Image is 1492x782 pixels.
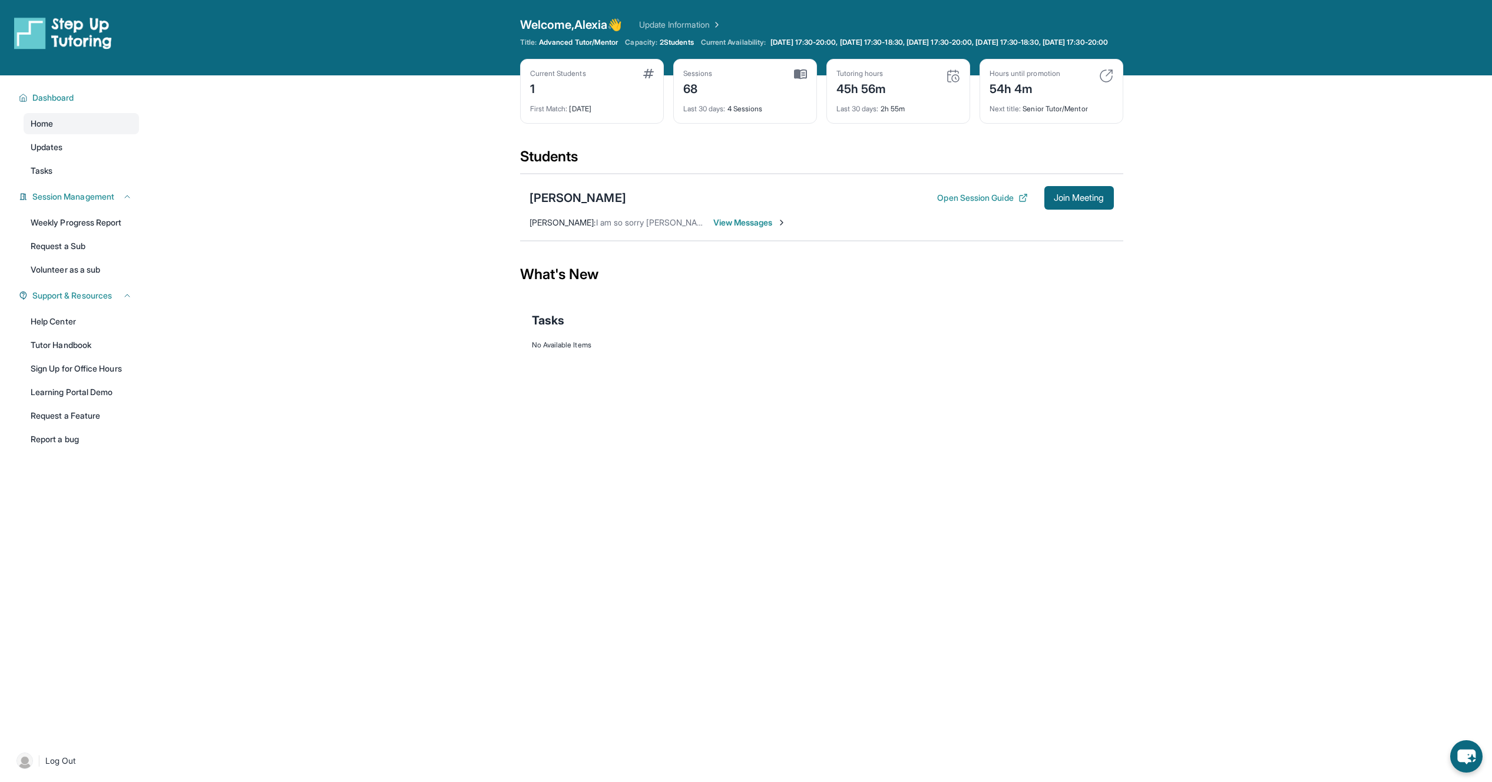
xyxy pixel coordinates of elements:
span: Updates [31,141,63,153]
span: Welcome, Alexia 👋 [520,16,623,33]
span: Title: [520,38,537,47]
div: [PERSON_NAME] [530,190,626,206]
div: 54h 4m [990,78,1060,97]
div: No Available Items [532,340,1111,350]
span: Next title : [990,104,1021,113]
span: Session Management [32,191,114,203]
a: Volunteer as a sub [24,259,139,280]
img: card [643,69,654,78]
div: 4 Sessions [683,97,807,114]
div: Hours until promotion [990,69,1060,78]
a: Updates [24,137,139,158]
a: Tutor Handbook [24,334,139,356]
span: Join Meeting [1054,194,1104,201]
a: Sign Up for Office Hours [24,358,139,379]
div: Students [520,147,1123,173]
span: [PERSON_NAME] : [530,217,596,227]
button: Join Meeting [1044,186,1114,210]
span: Support & Resources [32,290,112,301]
span: Current Availability: [701,38,766,47]
img: Chevron Right [710,19,722,31]
span: Dashboard [32,92,74,104]
div: 2h 55m [836,97,960,114]
span: View Messages [713,217,787,228]
a: Home [24,113,139,134]
span: [DATE] 17:30-20:00, [DATE] 17:30-18:30, [DATE] 17:30-20:00, [DATE] 17:30-18:30, [DATE] 17:30-20:00 [770,38,1108,47]
img: card [794,69,807,79]
a: Request a Sub [24,236,139,257]
a: Update Information [639,19,722,31]
span: Tasks [532,312,564,329]
img: card [946,69,960,83]
button: Support & Resources [28,290,132,301]
button: Dashboard [28,92,132,104]
div: Sessions [683,69,713,78]
button: Session Management [28,191,132,203]
span: | [38,754,41,768]
span: I am so sorry [PERSON_NAME]! I will text [PERSON_NAME] right now my internet has been crashing I ... [596,217,1116,227]
div: [DATE] [530,97,654,114]
div: Current Students [530,69,586,78]
a: [DATE] 17:30-20:00, [DATE] 17:30-18:30, [DATE] 17:30-20:00, [DATE] 17:30-18:30, [DATE] 17:30-20:00 [768,38,1110,47]
div: Tutoring hours [836,69,886,78]
span: Log Out [45,755,76,767]
div: 1 [530,78,586,97]
img: Chevron-Right [777,218,786,227]
button: Open Session Guide [937,192,1027,204]
span: First Match : [530,104,568,113]
img: logo [14,16,112,49]
div: 68 [683,78,713,97]
div: 45h 56m [836,78,886,97]
span: Home [31,118,53,130]
a: Report a bug [24,429,139,450]
a: Help Center [24,311,139,332]
a: Tasks [24,160,139,181]
span: 2 Students [660,38,694,47]
a: |Log Out [12,748,139,774]
span: Tasks [31,165,52,177]
button: chat-button [1450,740,1483,773]
img: card [1099,69,1113,83]
span: Capacity: [625,38,657,47]
a: Learning Portal Demo [24,382,139,403]
span: Advanced Tutor/Mentor [539,38,618,47]
div: What's New [520,248,1123,300]
img: user-img [16,753,33,769]
div: Senior Tutor/Mentor [990,97,1113,114]
span: Last 30 days : [683,104,726,113]
a: Weekly Progress Report [24,212,139,233]
span: Last 30 days : [836,104,879,113]
a: Request a Feature [24,405,139,426]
